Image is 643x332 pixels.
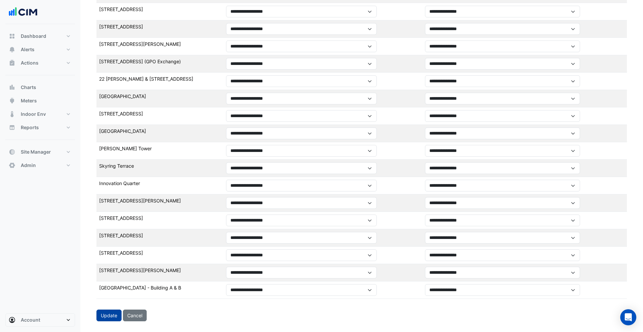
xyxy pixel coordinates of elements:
[96,20,223,38] td: [STREET_ADDRESS]
[9,162,15,169] app-icon: Admin
[620,309,636,325] div: Open Intercom Messenger
[21,111,46,117] span: Indoor Env
[5,56,75,70] button: Actions
[9,46,15,53] app-icon: Alerts
[5,107,75,121] button: Indoor Env
[9,124,15,131] app-icon: Reports
[96,125,223,142] td: [GEOGRAPHIC_DATA]
[21,33,46,39] span: Dashboard
[9,84,15,91] app-icon: Charts
[9,97,15,104] app-icon: Meters
[5,121,75,134] button: Reports
[5,94,75,107] button: Meters
[21,97,37,104] span: Meters
[9,60,15,66] app-icon: Actions
[96,90,223,107] td: [GEOGRAPHIC_DATA]
[123,310,147,321] button: Cancel
[21,84,36,91] span: Charts
[96,310,122,321] button: Update
[96,212,223,229] td: [STREET_ADDRESS]
[5,29,75,43] button: Dashboard
[96,3,223,20] td: [STREET_ADDRESS]
[96,281,223,299] td: [GEOGRAPHIC_DATA] - Building A & B
[96,194,223,212] td: [STREET_ADDRESS][PERSON_NAME]
[9,33,15,39] app-icon: Dashboard
[5,159,75,172] button: Admin
[5,81,75,94] button: Charts
[96,264,223,281] td: [STREET_ADDRESS][PERSON_NAME]
[21,60,39,66] span: Actions
[21,317,40,323] span: Account
[21,124,39,131] span: Reports
[5,145,75,159] button: Site Manager
[5,313,75,327] button: Account
[96,38,223,55] td: [STREET_ADDRESS][PERSON_NAME]
[96,73,223,90] td: 22 [PERSON_NAME] & [STREET_ADDRESS]
[21,46,34,53] span: Alerts
[96,107,223,125] td: [STREET_ADDRESS]
[96,142,223,160] td: [PERSON_NAME] Tower
[96,55,223,73] td: [STREET_ADDRESS] (GPO Exchange)
[9,111,15,117] app-icon: Indoor Env
[96,229,223,247] td: [STREET_ADDRESS]
[21,162,36,169] span: Admin
[96,247,223,264] td: [STREET_ADDRESS]
[9,149,15,155] app-icon: Site Manager
[8,5,38,19] img: Company Logo
[5,43,75,56] button: Alerts
[96,177,223,194] td: Innovation Quarter
[21,149,51,155] span: Site Manager
[96,160,223,177] td: Skyring Terrace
